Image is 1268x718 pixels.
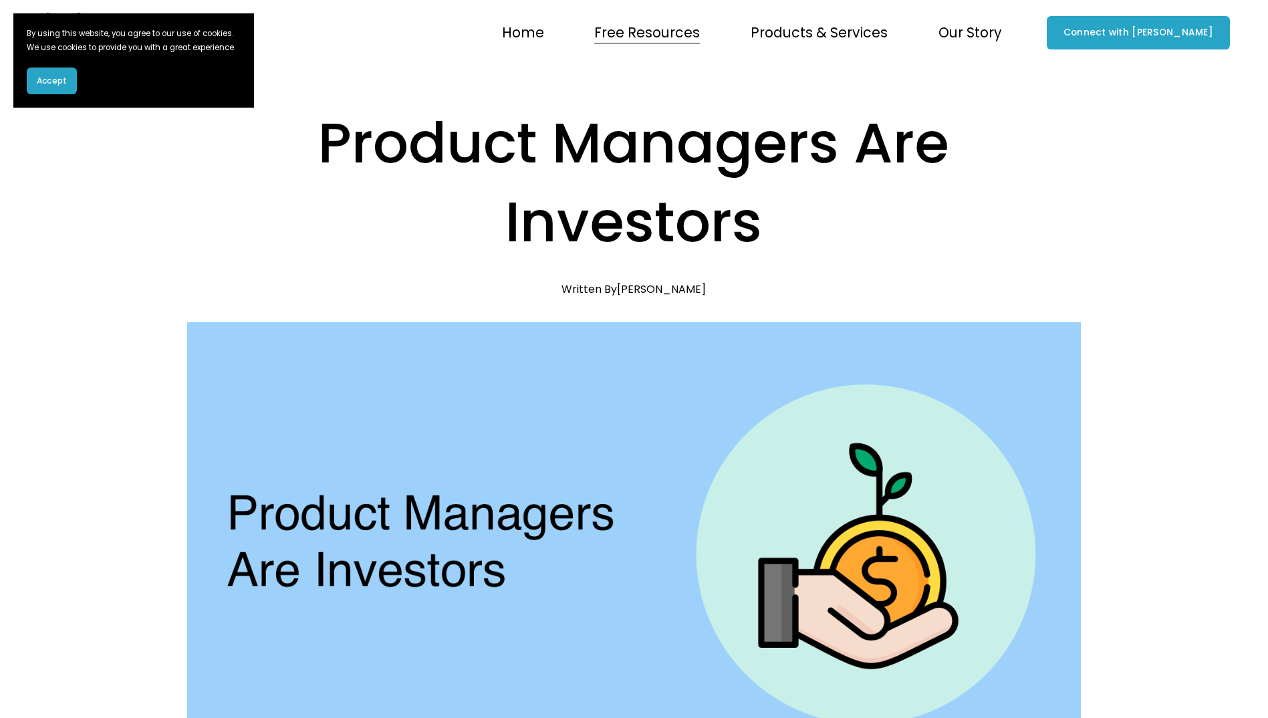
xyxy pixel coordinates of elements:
a: Connect with [PERSON_NAME] [1047,16,1231,49]
span: Accept [37,75,67,87]
span: Free Resources [594,20,700,45]
a: [PERSON_NAME] [617,281,706,297]
img: Product Teacher [38,13,201,53]
p: By using this website, you agree to our use of cookies. We use cookies to provide you with a grea... [27,27,241,54]
span: Products & Services [751,20,888,45]
span: Our Story [938,20,1002,45]
h1: Product Managers Are Investors [187,104,1081,261]
a: folder dropdown [751,19,888,46]
a: folder dropdown [594,19,700,46]
a: Home [502,19,544,46]
a: folder dropdown [938,19,1002,46]
button: Accept [27,68,77,94]
div: Written By [561,283,706,295]
section: Cookie banner [13,13,254,108]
